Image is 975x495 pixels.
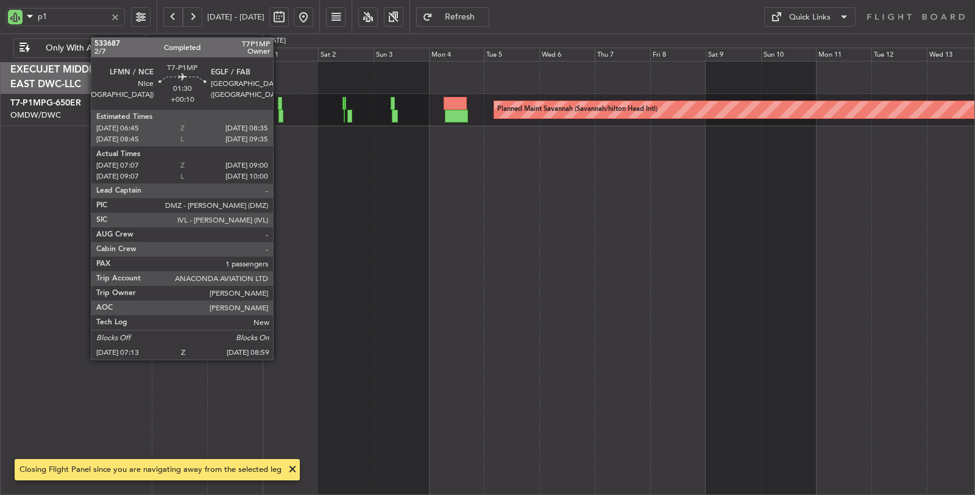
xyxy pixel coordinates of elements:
[539,48,595,62] div: Wed 6
[761,48,817,62] div: Sun 10
[263,48,318,62] div: Fri 1
[789,12,831,24] div: Quick Links
[816,48,871,62] div: Mon 11
[19,464,282,476] div: Closing Flight Panel since you are navigating away from the selected leg
[484,48,539,62] div: Tue 5
[497,101,658,119] div: Planned Maint Savannah (Savannah/hilton Head Intl)
[38,7,107,26] input: A/C (Reg. or Type)
[871,48,927,62] div: Tue 12
[152,48,207,62] div: Wed 30
[265,36,286,46] div: [DATE]
[416,7,489,27] button: Refresh
[650,48,706,62] div: Fri 8
[13,38,132,58] button: Only With Activity
[595,48,650,62] div: Thu 7
[318,48,374,62] div: Sat 2
[32,44,128,52] span: Only With Activity
[10,110,61,121] a: OMDW/DWC
[207,48,263,62] div: Thu 31
[435,13,485,21] span: Refresh
[374,48,429,62] div: Sun 3
[764,7,856,27] button: Quick Links
[10,99,81,107] a: T7-P1MPG-650ER
[207,12,264,23] span: [DATE] - [DATE]
[429,48,484,62] div: Mon 4
[147,36,168,46] div: [DATE]
[706,48,761,62] div: Sat 9
[10,99,46,107] span: T7-P1MP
